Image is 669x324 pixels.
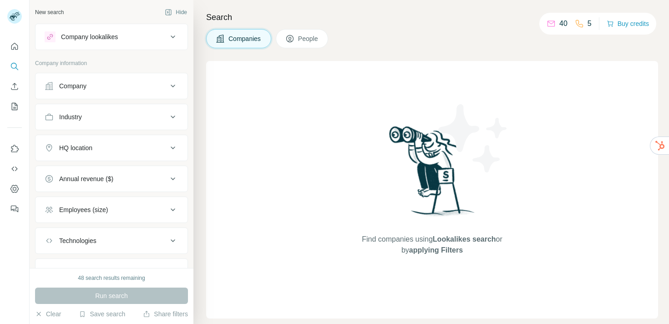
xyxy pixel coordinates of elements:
[206,11,658,24] h4: Search
[59,81,86,91] div: Company
[7,98,22,115] button: My lists
[35,26,188,48] button: Company lookalikes
[359,234,505,256] span: Find companies using or by
[7,38,22,55] button: Quick start
[78,274,145,282] div: 48 search results remaining
[7,201,22,217] button: Feedback
[433,235,496,243] span: Lookalikes search
[35,309,61,319] button: Clear
[588,18,592,29] p: 5
[59,174,113,183] div: Annual revenue ($)
[35,75,188,97] button: Company
[35,199,188,221] button: Employees (size)
[607,17,649,30] button: Buy credits
[35,8,64,16] div: New search
[228,34,262,43] span: Companies
[61,32,118,41] div: Company lookalikes
[7,78,22,95] button: Enrich CSV
[35,261,188,283] button: Keywords
[385,124,480,225] img: Surfe Illustration - Woman searching with binoculars
[298,34,319,43] span: People
[59,205,108,214] div: Employees (size)
[7,58,22,75] button: Search
[35,59,188,67] p: Company information
[35,230,188,252] button: Technologies
[59,112,82,121] div: Industry
[35,168,188,190] button: Annual revenue ($)
[7,181,22,197] button: Dashboard
[59,267,87,276] div: Keywords
[409,246,463,254] span: applying Filters
[35,137,188,159] button: HQ location
[158,5,193,19] button: Hide
[432,97,514,179] img: Surfe Illustration - Stars
[7,161,22,177] button: Use Surfe API
[79,309,125,319] button: Save search
[143,309,188,319] button: Share filters
[7,141,22,157] button: Use Surfe on LinkedIn
[559,18,568,29] p: 40
[59,236,96,245] div: Technologies
[35,106,188,128] button: Industry
[59,143,92,152] div: HQ location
